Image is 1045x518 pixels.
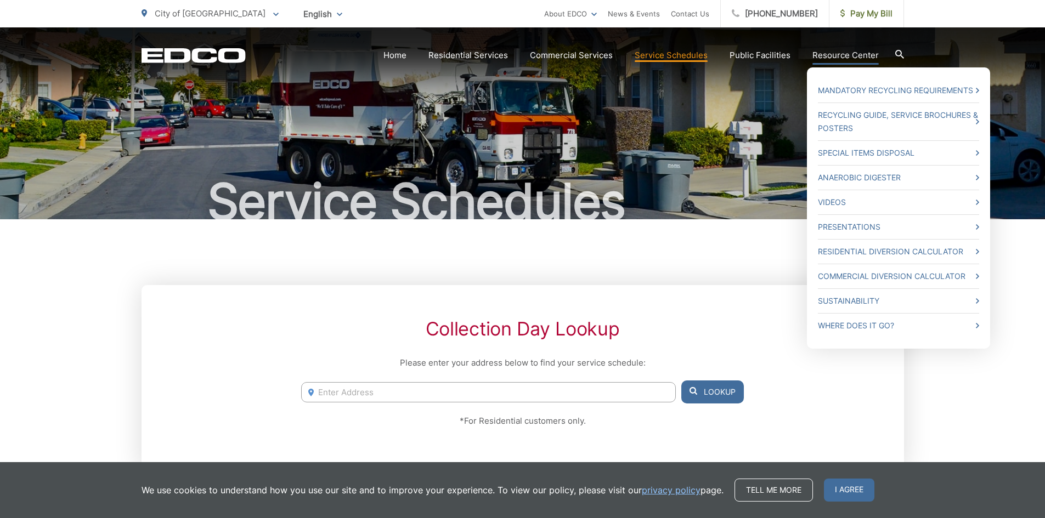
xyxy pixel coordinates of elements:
span: English [295,4,351,24]
a: Presentations [818,220,979,234]
a: Recycling Guide, Service Brochures & Posters [818,109,979,135]
a: Commercial Diversion Calculator [818,270,979,283]
p: *For Residential customers only. [301,414,743,428]
a: About EDCO [544,7,597,20]
span: City of [GEOGRAPHIC_DATA] [155,8,266,19]
p: We use cookies to understand how you use our site and to improve your experience. To view our pol... [142,483,724,497]
a: privacy policy [642,483,701,497]
a: Resource Center [812,49,879,62]
h2: Collection Day Lookup [301,318,743,340]
span: Pay My Bill [840,7,893,20]
input: Enter Address [301,382,675,402]
a: Tell me more [735,479,813,502]
a: EDCD logo. Return to the homepage. [142,48,246,63]
a: Commercial Services [530,49,613,62]
a: Mandatory Recycling Requirements [818,84,979,97]
button: Lookup [681,380,744,403]
a: Home [383,49,406,62]
a: News & Events [608,7,660,20]
span: I agree [824,479,874,502]
a: Where Does it Go? [818,319,979,332]
a: Contact Us [671,7,709,20]
a: Public Facilities [730,49,790,62]
h1: Service Schedules [142,174,904,229]
a: Special Items Disposal [818,146,979,160]
a: Service Schedules [635,49,708,62]
a: Videos [818,196,979,209]
a: Residential Diversion Calculator [818,245,979,258]
a: Residential Services [428,49,508,62]
a: Anaerobic Digester [818,171,979,184]
p: Please enter your address below to find your service schedule: [301,356,743,369]
a: Sustainability [818,294,979,308]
